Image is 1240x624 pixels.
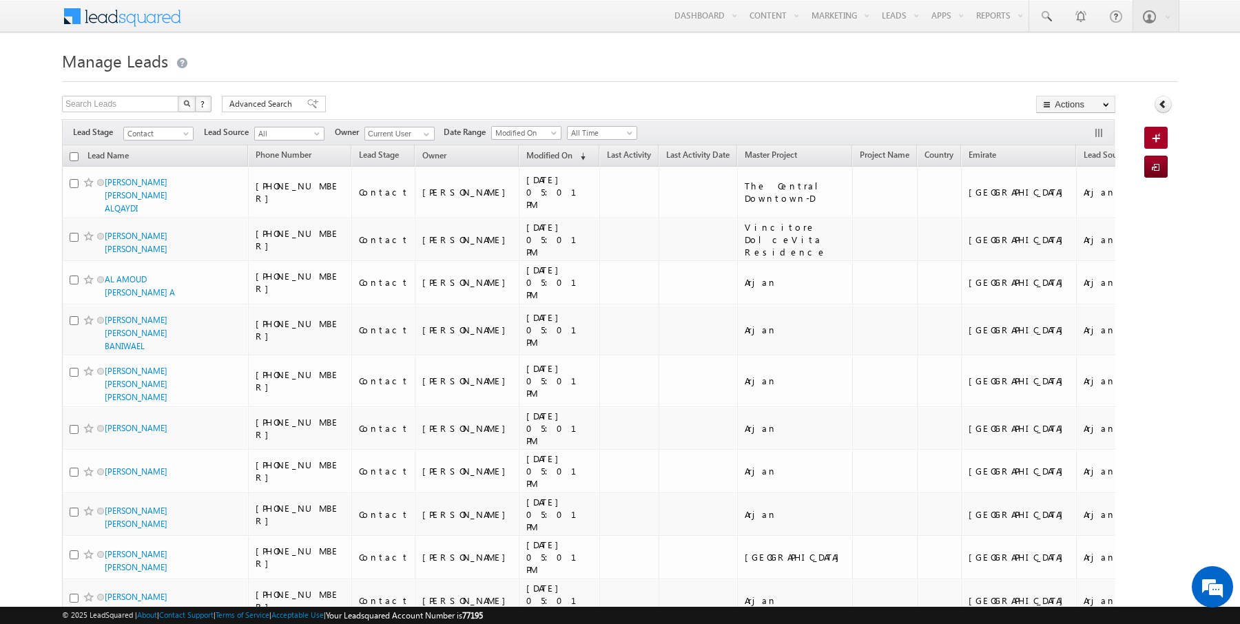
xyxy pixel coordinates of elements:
span: Lead Stage [359,149,399,160]
div: [GEOGRAPHIC_DATA] [969,508,1070,521]
a: [PERSON_NAME] [105,466,167,477]
span: Owner [422,150,446,160]
div: Arjan [745,276,846,289]
div: Contact [359,508,409,521]
a: [PERSON_NAME] [PERSON_NAME] BANIWAEL [105,315,167,351]
a: Acceptable Use [271,610,324,619]
span: All Time [568,127,633,139]
div: [GEOGRAPHIC_DATA] [969,186,1070,198]
a: About [137,610,157,619]
span: Modified On [492,127,557,139]
a: [PERSON_NAME] [PERSON_NAME] [105,592,167,615]
span: Your Leadsquared Account Number is [326,610,483,621]
div: [PERSON_NAME] [422,422,513,435]
div: [PERSON_NAME] [422,324,513,336]
div: Arjan [745,422,846,435]
div: [DATE] 05:01 PM [526,174,593,211]
div: [PERSON_NAME] [422,375,513,387]
a: Project Name [853,147,916,165]
div: Contact [359,375,409,387]
div: [GEOGRAPHIC_DATA] [969,594,1070,607]
div: [GEOGRAPHIC_DATA] [969,465,1070,477]
a: Emirate [962,147,1003,165]
div: [DATE] 05:01 PM [526,362,593,399]
span: Modified On [526,150,572,160]
div: [PHONE_NUMBER] [256,368,345,393]
div: [GEOGRAPHIC_DATA] [969,551,1070,563]
button: Actions [1036,96,1115,113]
div: [DATE] 05:01 PM [526,410,593,447]
span: Manage Leads [62,50,168,72]
a: All Time [567,126,637,140]
span: Date Range [444,126,491,138]
div: Arjan [1084,375,1130,387]
div: [GEOGRAPHIC_DATA] [969,422,1070,435]
div: [PHONE_NUMBER] [256,416,345,441]
div: Contact [359,594,409,607]
a: [PERSON_NAME] [PERSON_NAME] [105,506,167,529]
div: Arjan [1084,324,1130,336]
div: The Central Downtown-D [745,180,846,205]
a: Master Project [738,147,804,165]
a: [PERSON_NAME] [105,423,167,433]
span: Master Project [745,149,797,160]
div: Arjan [1084,465,1130,477]
span: Project Name [860,149,909,160]
a: Terms of Service [216,610,269,619]
a: Show All Items [416,127,433,141]
div: [PERSON_NAME] [422,594,513,607]
div: [DATE] 05:01 PM [526,496,593,533]
input: Type to Search [364,127,435,141]
a: [PERSON_NAME] [PERSON_NAME] ALQAYDI [105,177,167,214]
div: Arjan [1084,551,1130,563]
span: Owner [335,126,364,138]
span: Lead Stage [73,126,123,138]
div: Arjan [1084,594,1130,607]
a: Modified On (sorted descending) [519,147,592,165]
div: Contact [359,465,409,477]
div: [DATE] 05:01 PM [526,539,593,576]
div: [PHONE_NUMBER] [256,459,345,483]
input: Check all records [70,152,79,161]
div: [PHONE_NUMBER] [256,270,345,295]
div: Contact [359,324,409,336]
div: [GEOGRAPHIC_DATA] [745,551,846,563]
div: Arjan [745,324,846,336]
div: Contact [359,422,409,435]
div: Arjan [745,465,846,477]
span: Advanced Search [229,98,296,110]
div: [PHONE_NUMBER] [256,545,345,570]
span: Country [924,149,953,160]
div: [DATE] 05:01 PM [526,582,593,619]
div: [GEOGRAPHIC_DATA] [969,276,1070,289]
a: Modified On [491,126,561,140]
div: Contact [359,276,409,289]
div: [PHONE_NUMBER] [256,502,345,527]
div: [PHONE_NUMBER] [256,318,345,342]
div: [DATE] 05:01 PM [526,221,593,258]
div: Vincitore DolceVita Residence [745,221,846,258]
div: [DATE] 05:01 PM [526,453,593,490]
div: [GEOGRAPHIC_DATA] [969,233,1070,246]
span: Lead Source [1084,149,1128,160]
span: (sorted descending) [575,151,586,162]
a: [PERSON_NAME] [PERSON_NAME] [105,549,167,572]
div: [PERSON_NAME] [422,551,513,563]
a: Lead Source [1077,147,1135,165]
div: Arjan [1084,233,1130,246]
span: © 2025 LeadSquared | | | | | [62,609,483,622]
div: [PERSON_NAME] [422,276,513,289]
span: ? [200,98,207,110]
span: Emirate [969,149,996,160]
a: Country [918,147,960,165]
a: Lead Name [81,148,136,166]
div: [PERSON_NAME] [422,465,513,477]
a: Lead Stage [352,147,406,165]
a: All [254,127,324,141]
div: [PHONE_NUMBER] [256,227,345,252]
div: Arjan [1084,186,1130,198]
div: Arjan [1084,276,1130,289]
a: Contact Support [159,610,214,619]
div: [DATE] 05:01 PM [526,311,593,349]
a: Phone Number [249,147,318,165]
